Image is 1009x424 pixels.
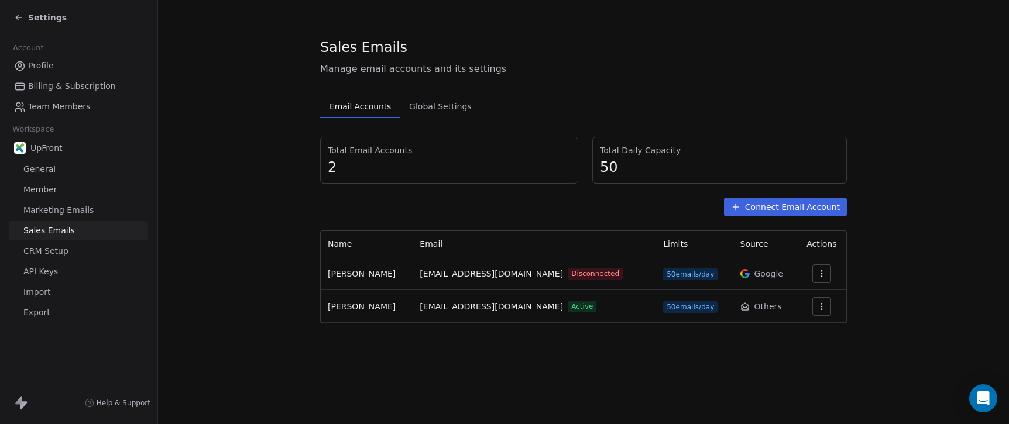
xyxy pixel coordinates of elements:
span: 50 emails/day [663,301,718,313]
span: [EMAIL_ADDRESS][DOMAIN_NAME] [420,268,563,280]
span: Settings [28,12,67,23]
span: 50 emails/day [663,268,718,280]
span: Google [754,268,783,280]
a: Profile [9,56,148,75]
span: Import [23,286,50,298]
span: Sales Emails [23,225,75,237]
a: Help & Support [85,398,150,408]
span: Export [23,306,50,319]
span: Member [23,184,57,196]
span: Others [754,301,782,312]
span: Marketing Emails [23,204,94,216]
span: [EMAIL_ADDRESS][DOMAIN_NAME] [420,301,563,313]
a: CRM Setup [9,242,148,261]
span: Actions [806,239,836,249]
span: 2 [328,158,571,176]
span: Email [420,239,442,249]
a: Sales Emails [9,221,148,240]
span: Workspace [8,120,59,138]
img: upfront.health-02.jpg [14,142,26,154]
span: [PERSON_NAME] [328,302,396,311]
span: Global Settings [404,98,476,115]
a: Member [9,180,148,199]
span: 50 [600,158,839,176]
span: Team Members [28,101,90,113]
span: [PERSON_NAME] [328,269,396,278]
a: Marketing Emails [9,201,148,220]
span: Name [328,239,352,249]
span: UpFront [30,142,63,154]
a: Export [9,303,148,322]
a: Billing & Subscription [9,77,148,96]
span: Email Accounts [325,98,396,115]
a: Import [9,282,148,302]
span: Billing & Subscription [28,80,116,92]
span: Account [8,39,49,57]
a: Settings [14,12,67,23]
button: Connect Email Account [724,198,847,216]
span: API Keys [23,266,58,278]
a: General [9,160,148,179]
a: Team Members [9,97,148,116]
a: API Keys [9,262,148,281]
span: Limits [663,239,688,249]
span: Total Daily Capacity [600,144,839,156]
span: Active [568,301,596,312]
span: Disconnected [568,268,623,280]
span: Total Email Accounts [328,144,571,156]
span: General [23,163,56,175]
span: Sales Emails [320,39,407,56]
span: CRM Setup [23,245,68,257]
span: Source [740,239,768,249]
span: Profile [28,60,54,72]
span: Manage email accounts and its settings [320,62,847,76]
div: Open Intercom Messenger [969,384,997,412]
span: Help & Support [97,398,150,408]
